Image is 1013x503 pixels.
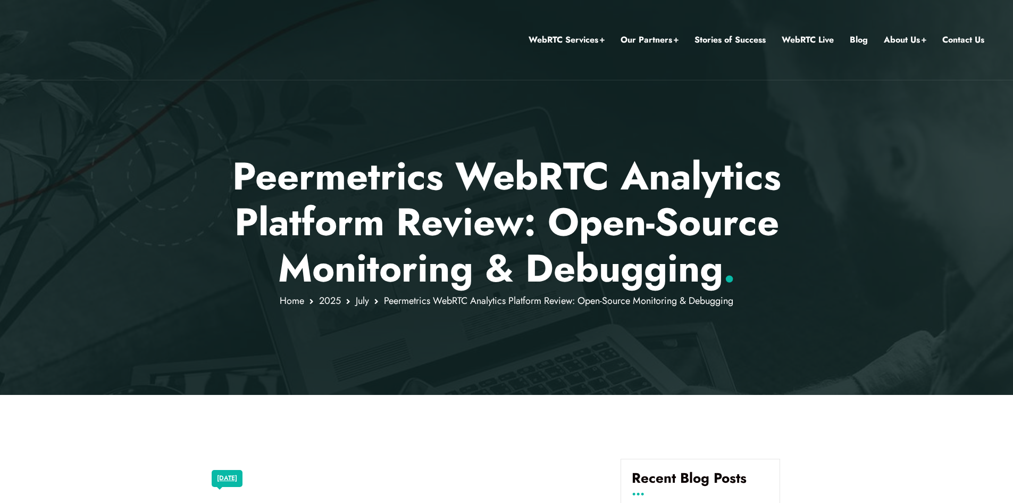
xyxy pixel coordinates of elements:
[694,33,766,47] a: Stories of Success
[384,294,733,308] span: Peermetrics WebRTC Analytics Platform Review: Open-Source Monitoring & Debugging
[850,33,868,47] a: Blog
[782,33,834,47] a: WebRTC Live
[884,33,926,47] a: About Us
[217,472,237,485] a: [DATE]
[280,294,304,308] a: Home
[529,33,605,47] a: WebRTC Services
[621,33,679,47] a: Our Partners
[356,294,369,308] a: July
[942,33,984,47] a: Contact Us
[632,470,769,494] h4: Recent Blog Posts
[723,241,735,296] span: .
[319,294,341,308] a: 2025
[195,153,818,291] p: Peermetrics WebRTC Analytics Platform Review: Open-Source Monitoring & Debugging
